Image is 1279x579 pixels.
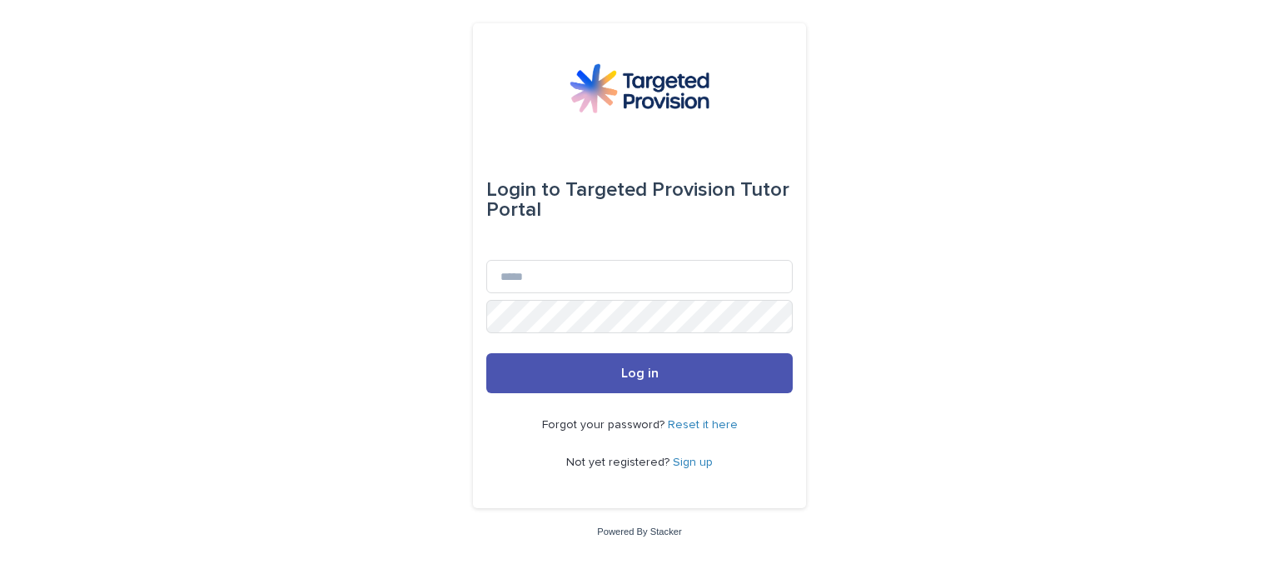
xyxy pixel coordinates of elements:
[486,180,560,200] span: Login to
[570,63,709,113] img: M5nRWzHhSzIhMunXDL62
[597,527,681,537] a: Powered By Stacker
[566,457,673,468] span: Not yet registered?
[673,457,713,468] a: Sign up
[486,167,793,233] div: Targeted Provision Tutor Portal
[486,353,793,393] button: Log in
[542,419,668,431] span: Forgot your password?
[668,419,738,431] a: Reset it here
[621,367,659,380] span: Log in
